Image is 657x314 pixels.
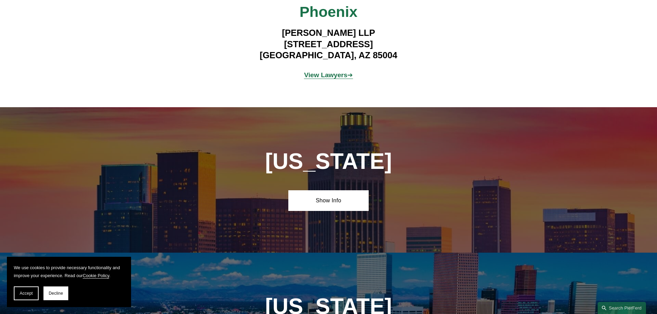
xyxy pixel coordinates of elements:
section: Cookie banner [7,257,131,307]
a: Search this site [598,302,646,314]
button: Decline [43,286,68,300]
a: Show Info [288,190,369,211]
h1: [US_STATE] [228,149,429,174]
p: We use cookies to provide necessary functionality and improve your experience. Read our . [14,264,124,280]
span: Decline [49,291,63,296]
span: Phoenix [300,3,358,20]
span: Accept [20,291,33,296]
button: Accept [14,286,39,300]
a: ➔ [347,71,353,79]
a: View Lawyers [304,71,348,79]
a: Cookie Policy [83,273,109,278]
h4: [PERSON_NAME] LLP [STREET_ADDRESS] [GEOGRAPHIC_DATA], AZ 85004 [228,27,429,61]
